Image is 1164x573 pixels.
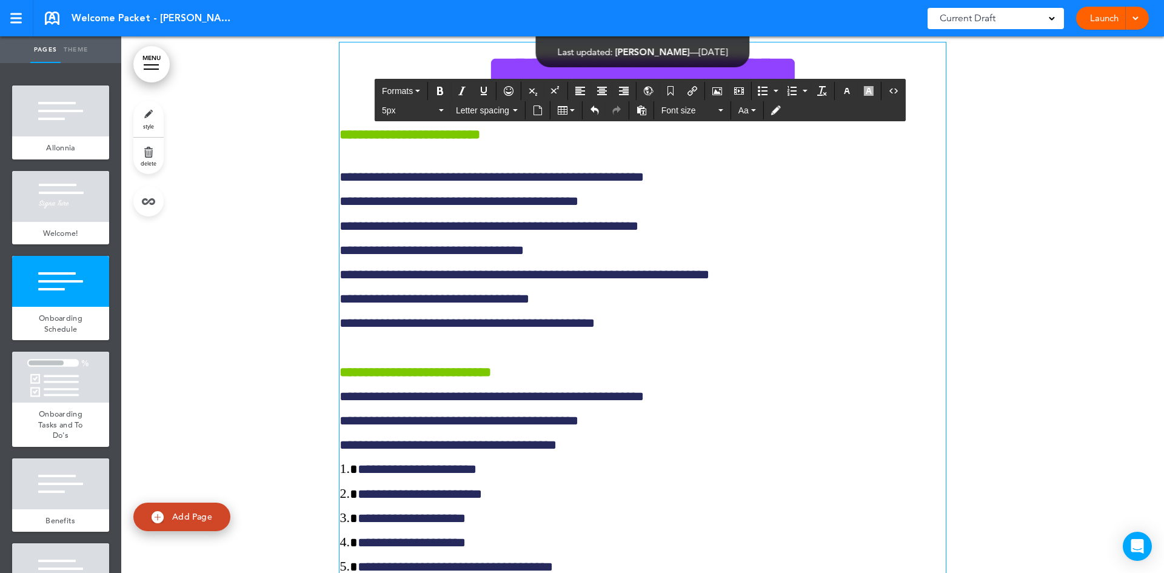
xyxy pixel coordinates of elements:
a: delete [133,138,164,174]
a: Launch [1085,7,1123,30]
span: Letter spacing [456,104,510,116]
div: Redo [606,101,627,119]
span: style [143,122,154,130]
span: Font size [661,104,716,116]
span: Benefits [45,515,75,526]
span: Formats [382,86,413,96]
div: Clear formatting [812,82,832,100]
div: Italic [452,82,472,100]
span: Add Page [172,511,212,522]
span: 5px [382,104,436,116]
div: Anchor [660,82,681,100]
div: Align left [570,82,590,100]
span: Onboarding Tasks and To Do's [38,409,83,440]
div: Undo [584,101,605,119]
span: Welcome Packet - [PERSON_NAME] [72,12,235,25]
span: Onboarding Schedule [39,313,82,334]
span: delete [141,159,156,167]
span: Aa [738,106,749,115]
a: Allonnia [12,136,109,159]
a: Onboarding Tasks and To Do's [12,403,109,447]
div: Table [552,101,580,119]
span: [PERSON_NAME] [615,46,690,58]
span: Allonnia [46,142,75,153]
span: Current Draft [940,10,995,27]
div: Bold [430,82,450,100]
a: Welcome! [12,222,109,245]
div: Underline [473,82,494,100]
div: Subscript [523,82,544,100]
div: Toggle Tracking Changes [766,101,786,119]
div: Airmason image [707,82,727,100]
div: Align right [614,82,634,100]
div: Insert document [527,101,548,119]
a: MENU [133,46,170,82]
span: [DATE] [699,46,728,58]
div: Align center [592,82,612,100]
a: Benefits [12,509,109,532]
a: Add Page [133,503,230,531]
div: Superscript [545,82,566,100]
a: Onboarding Schedule [12,307,109,340]
span: Last updated: [558,46,613,58]
img: add.svg [152,511,164,523]
div: Insert/Edit global anchor link [638,82,659,100]
a: Pages [30,36,61,63]
div: Numbered list [783,82,811,100]
div: Paste as text [631,101,652,119]
a: style [133,101,164,137]
div: Insert/edit airmason link [682,82,703,100]
div: Open Intercom Messenger [1123,532,1152,561]
a: Theme [61,36,91,63]
div: Bullet list [754,82,781,100]
span: Welcome! [43,228,78,238]
div: Source code [883,82,904,100]
div: Insert/edit media [729,82,749,100]
div: — [558,47,728,56]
